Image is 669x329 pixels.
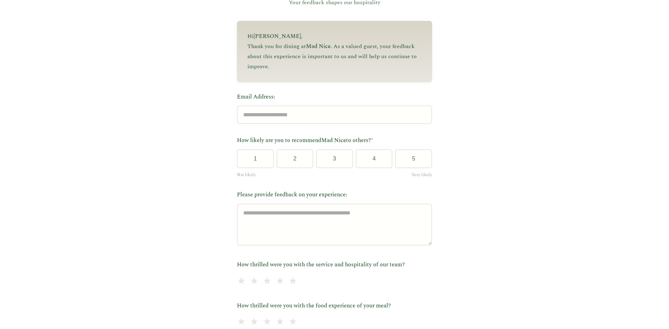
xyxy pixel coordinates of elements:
[276,274,284,289] span: ★
[306,42,331,50] span: Mad Nice
[237,301,432,311] label: How thrilled were you with the food experience of your meal?
[237,93,432,102] label: Email Address:
[356,149,393,168] button: 4
[277,149,314,168] button: 2
[254,32,301,40] span: [PERSON_NAME]
[237,190,432,199] label: Please provide feedback on your experience:
[321,136,346,144] span: Mad Nice
[237,136,432,145] label: How likely are you to recommend to others?
[395,149,432,168] button: 5
[263,274,271,289] span: ★
[289,274,297,289] span: ★
[247,31,422,41] p: Hi ,
[412,172,432,178] span: Very likely
[237,260,432,269] label: How thrilled were you with the service and hospitality of our team?
[237,172,256,178] span: Not likely
[247,41,422,71] p: Thank you for dining at . As a valued guest, your feedback about this experience is important to ...
[237,274,246,289] span: ★
[316,149,353,168] button: 3
[250,274,259,289] span: ★
[237,149,274,168] button: 1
